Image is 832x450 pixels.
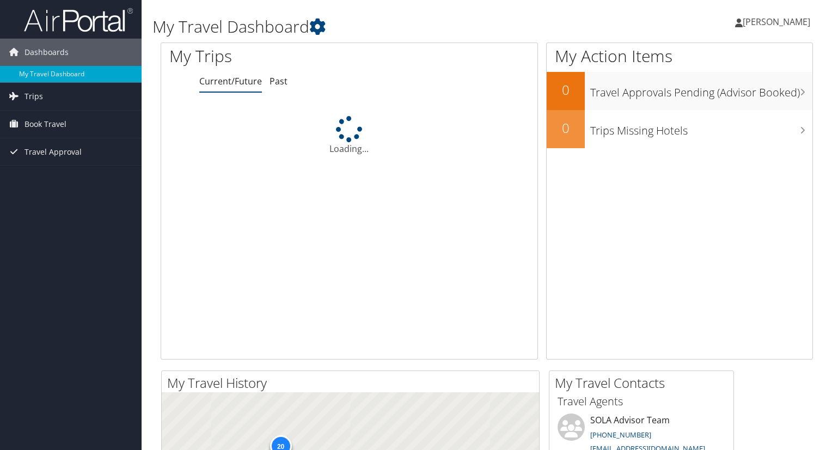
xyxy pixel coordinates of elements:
span: Book Travel [25,111,66,138]
span: Dashboards [25,39,69,66]
h3: Travel Agents [558,394,725,409]
h2: My Travel History [167,374,539,392]
a: [PHONE_NUMBER] [590,430,651,440]
img: airportal-logo.png [24,7,133,33]
h1: My Action Items [547,45,812,68]
a: 0Travel Approvals Pending (Advisor Booked) [547,72,812,110]
h2: 0 [547,119,585,137]
h2: My Travel Contacts [555,374,733,392]
h3: Travel Approvals Pending (Advisor Booked) [590,80,812,100]
a: [PERSON_NAME] [735,5,821,38]
a: Past [270,75,287,87]
span: [PERSON_NAME] [743,16,810,28]
h2: 0 [547,81,585,99]
a: Current/Future [199,75,262,87]
h3: Trips Missing Hotels [590,118,812,138]
span: Travel Approval [25,138,82,166]
h1: My Trips [169,45,372,68]
a: 0Trips Missing Hotels [547,110,812,148]
span: Trips [25,83,43,110]
h1: My Travel Dashboard [152,15,598,38]
div: Loading... [161,116,537,155]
